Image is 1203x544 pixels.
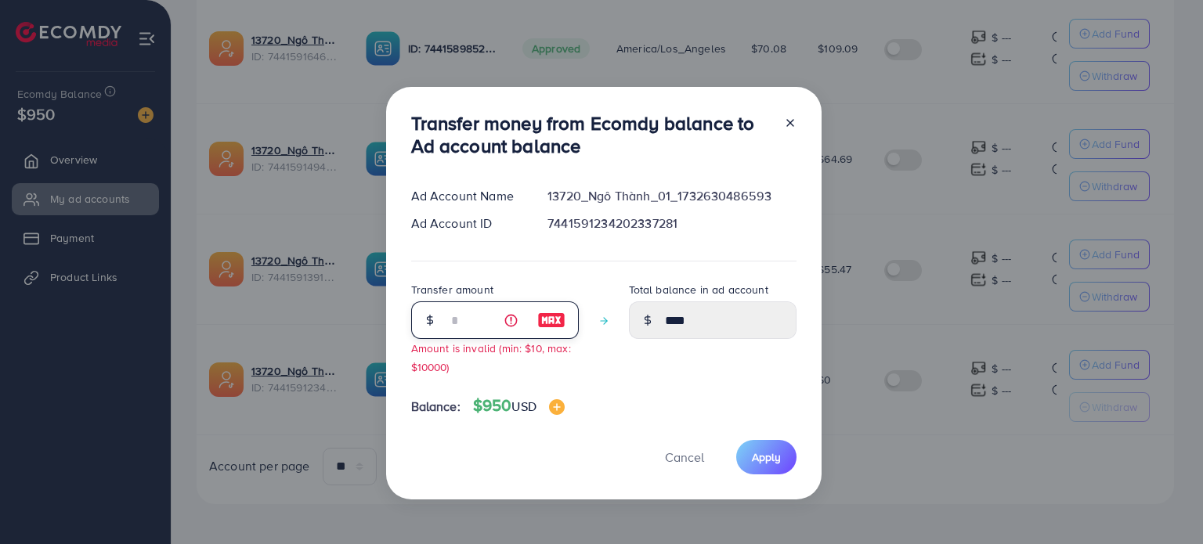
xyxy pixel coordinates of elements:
span: USD [511,398,536,415]
span: Balance: [411,398,461,416]
button: Apply [736,440,797,474]
div: 7441591234202337281 [535,214,808,232]
div: Ad Account Name [399,187,536,205]
label: Total balance in ad account [629,282,768,297]
iframe: Chat [1136,474,1191,532]
label: Transfer amount [411,282,493,297]
button: Cancel [645,440,724,474]
span: Apply [752,449,781,465]
h3: Transfer money from Ecomdy balance to Ad account balance [411,112,771,157]
img: image [537,311,565,330]
img: image [549,399,565,415]
h4: $950 [473,396,565,416]
small: Amount is invalid (min: $10, max: $10000) [411,340,571,373]
span: Cancel [665,449,704,466]
div: Ad Account ID [399,214,536,232]
div: 13720_Ngô Thành_01_1732630486593 [535,187,808,205]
